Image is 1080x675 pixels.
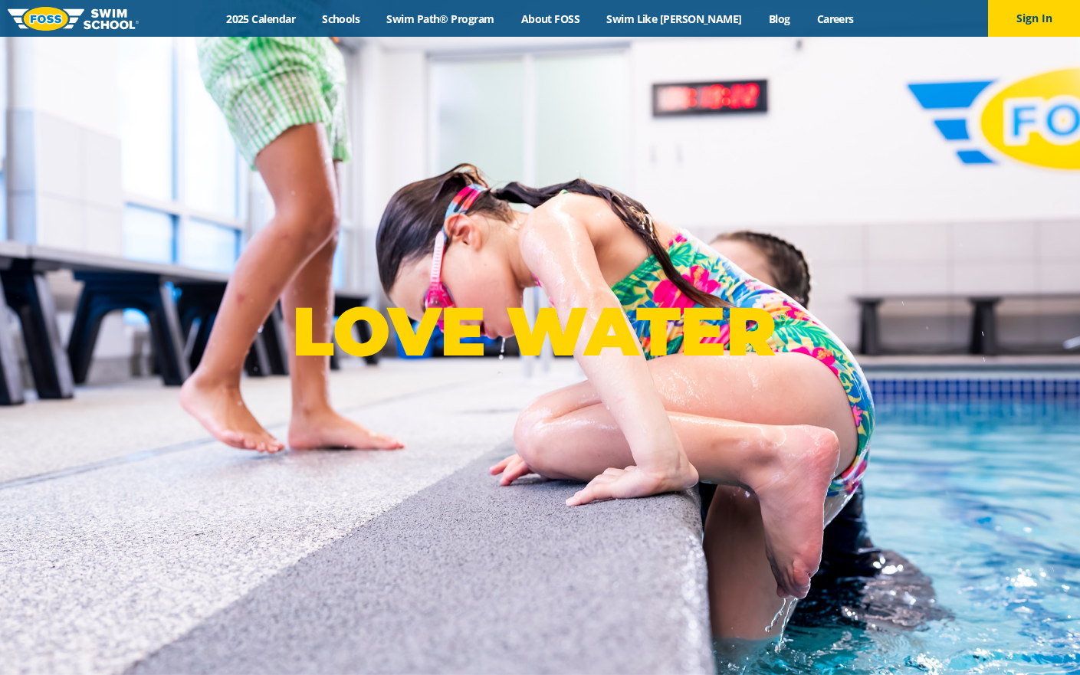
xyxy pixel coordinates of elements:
[309,11,373,26] a: Schools
[373,11,507,26] a: Swim Path® Program
[803,11,867,26] a: Careers
[213,11,309,26] a: 2025 Calendar
[755,11,803,26] a: Blog
[292,290,788,372] p: LOVE WATER
[507,11,593,26] a: About FOSS
[593,11,756,26] a: Swim Like [PERSON_NAME]
[776,306,788,325] sup: ®
[8,7,139,31] img: FOSS Swim School Logo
